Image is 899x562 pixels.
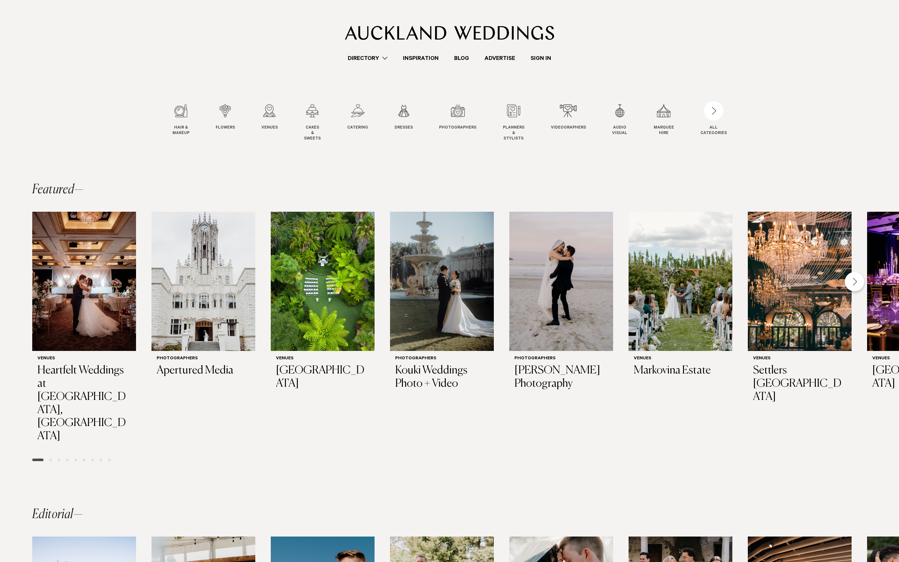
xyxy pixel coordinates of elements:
a: Inspiration [395,54,446,63]
h6: Photographers [157,356,250,362]
swiper-slide: 9 / 12 [551,104,599,141]
a: Ceremony styling at Markovina Estate Venues Markovina Estate [629,212,732,383]
a: Dresses [395,104,413,131]
swiper-slide: 2 / 12 [216,104,248,141]
swiper-slide: 6 / 29 [629,212,732,448]
h2: Editorial [32,508,83,521]
h6: Venues [37,356,131,362]
swiper-slide: 2 / 29 [151,212,255,448]
a: Blog [446,54,477,63]
h6: Venues [276,356,369,362]
a: Videographers [551,104,586,131]
a: Hair & Makeup [172,104,190,136]
h6: Venues [753,356,846,362]
span: Videographers [551,125,586,131]
a: Directory [340,54,395,63]
a: Auckland Weddings Photographers | Kouki Weddings Photo + Video Photographers Kouki Weddings Photo... [390,212,494,395]
a: Advertise [477,54,523,63]
span: Dresses [395,125,413,131]
h6: Photographers [514,356,608,362]
a: Marquee Hire [654,104,674,136]
h3: [PERSON_NAME] Photography [514,364,608,391]
a: Auckland Weddings Photographers | Apertured Media Photographers Apertured Media [151,212,255,383]
swiper-slide: 7 / 29 [748,212,852,448]
img: Auckland Weddings Photographers | Rebecca Bradley Photography [509,212,613,351]
h3: Settlers [GEOGRAPHIC_DATA] [753,364,846,403]
span: Venues [261,125,278,131]
img: Native bush wedding setting [271,212,375,351]
a: Auckland Weddings Venues | Heartfelt Weddings at Cordis, Auckland Venues Heartfelt Weddings at [G... [32,212,136,448]
span: Audio Visual [612,125,627,136]
span: Hair & Makeup [172,125,190,136]
swiper-slide: 4 / 12 [304,104,334,141]
a: Audio Visual [612,104,627,136]
a: Venues [261,104,278,131]
a: Auckland Weddings Venues | Settlers Country Manor Venues Settlers [GEOGRAPHIC_DATA] [748,212,852,409]
swiper-slide: 3 / 29 [271,212,375,448]
h2: Featured [32,183,84,196]
h3: Markovina Estate [634,364,727,377]
h3: Heartfelt Weddings at [GEOGRAPHIC_DATA], [GEOGRAPHIC_DATA] [37,364,131,443]
h3: [GEOGRAPHIC_DATA] [276,364,369,391]
swiper-slide: 11 / 12 [654,104,687,141]
img: Auckland Weddings Photographers | Kouki Weddings Photo + Video [390,212,494,351]
img: Ceremony styling at Markovina Estate [629,212,732,351]
swiper-slide: 6 / 12 [395,104,426,141]
img: Auckland Weddings Venues | Heartfelt Weddings at Cordis, Auckland [32,212,136,351]
span: Photographers [439,125,476,131]
span: Cakes & Sweets [304,125,321,141]
swiper-slide: 4 / 29 [390,212,494,448]
swiper-slide: 7 / 12 [439,104,489,141]
swiper-slide: 5 / 12 [347,104,381,141]
a: Cakes & Sweets [304,104,321,141]
span: Planners & Stylists [503,125,524,141]
a: Planners & Stylists [503,104,524,141]
swiper-slide: 5 / 29 [509,212,613,448]
a: Native bush wedding setting Venues [GEOGRAPHIC_DATA] [271,212,375,395]
a: Auckland Weddings Photographers | Rebecca Bradley Photography Photographers [PERSON_NAME] Photogr... [509,212,613,395]
swiper-slide: 1 / 29 [32,212,136,448]
h6: Venues [634,356,727,362]
img: Auckland Weddings Logo [345,26,554,40]
span: Flowers [216,125,235,131]
button: ALLCATEGORIES [700,104,727,135]
img: Auckland Weddings Venues | Settlers Country Manor [748,212,852,351]
swiper-slide: 8 / 12 [503,104,537,141]
div: ALL CATEGORIES [700,125,727,136]
a: Catering [347,104,368,131]
span: Marquee Hire [654,125,674,136]
img: Auckland Weddings Photographers | Apertured Media [151,212,255,351]
span: Catering [347,125,368,131]
h3: Kouki Weddings Photo + Video [395,364,489,391]
a: Flowers [216,104,235,131]
swiper-slide: 10 / 12 [612,104,640,141]
a: Photographers [439,104,476,131]
h3: Apertured Media [157,364,250,377]
swiper-slide: 3 / 12 [261,104,291,141]
a: Sign In [523,54,559,63]
h6: Photographers [395,356,489,362]
swiper-slide: 1 / 12 [172,104,202,141]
